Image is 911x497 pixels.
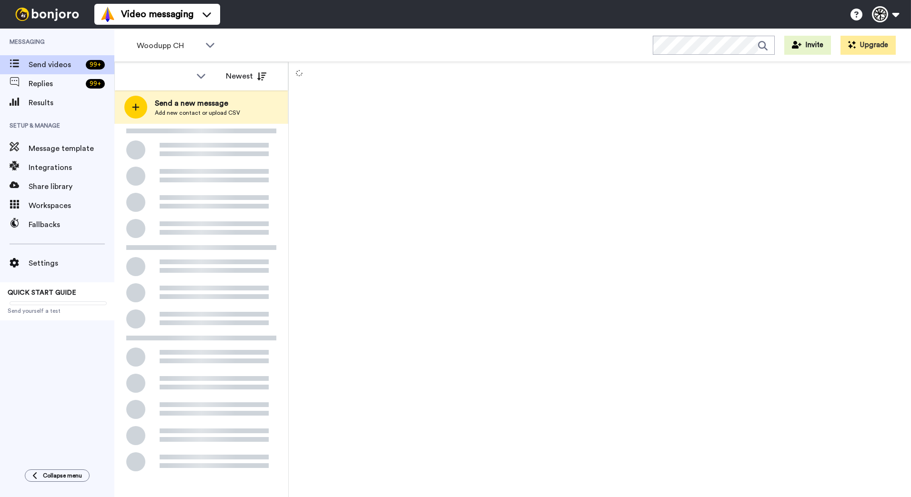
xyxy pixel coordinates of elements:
[29,97,114,109] span: Results
[8,289,76,296] span: QUICK START GUIDE
[25,469,90,482] button: Collapse menu
[100,7,115,22] img: vm-color.svg
[29,59,82,70] span: Send videos
[121,8,193,21] span: Video messaging
[155,98,240,109] span: Send a new message
[43,472,82,479] span: Collapse menu
[29,200,114,211] span: Workspaces
[155,109,240,117] span: Add new contact or upload CSV
[11,8,83,21] img: bj-logo-header-white.svg
[29,162,114,173] span: Integrations
[137,40,201,51] span: Woodupp CH
[8,307,107,315] span: Send yourself a test
[840,36,896,55] button: Upgrade
[29,78,82,89] span: Replies
[29,143,114,154] span: Message template
[86,60,105,70] div: 99 +
[29,181,114,192] span: Share library
[29,219,114,230] span: Fallbacks
[784,36,831,55] button: Invite
[86,79,105,89] div: 99 +
[219,67,273,86] button: Newest
[29,258,114,269] span: Settings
